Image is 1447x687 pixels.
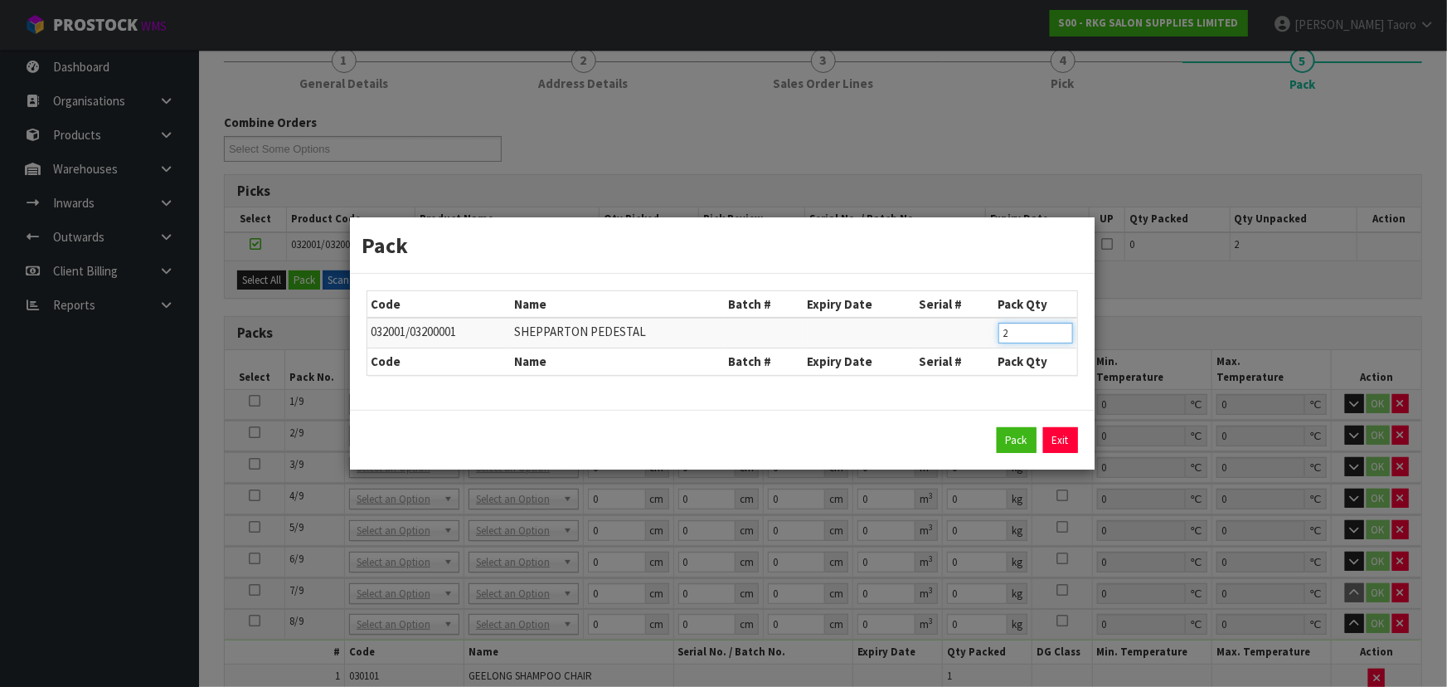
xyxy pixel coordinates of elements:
[997,427,1037,454] button: Pack
[510,348,724,375] th: Name
[724,291,803,318] th: Batch #
[371,324,457,339] span: 032001/03200001
[915,348,994,375] th: Serial #
[1043,427,1078,454] a: Exit
[514,324,646,339] span: SHEPPARTON PEDESTAL
[994,291,1077,318] th: Pack Qty
[915,291,994,318] th: Serial #
[803,348,915,375] th: Expiry Date
[367,291,511,318] th: Code
[724,348,803,375] th: Batch #
[362,230,1082,261] h3: Pack
[510,291,724,318] th: Name
[994,348,1077,375] th: Pack Qty
[367,348,511,375] th: Code
[803,291,915,318] th: Expiry Date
